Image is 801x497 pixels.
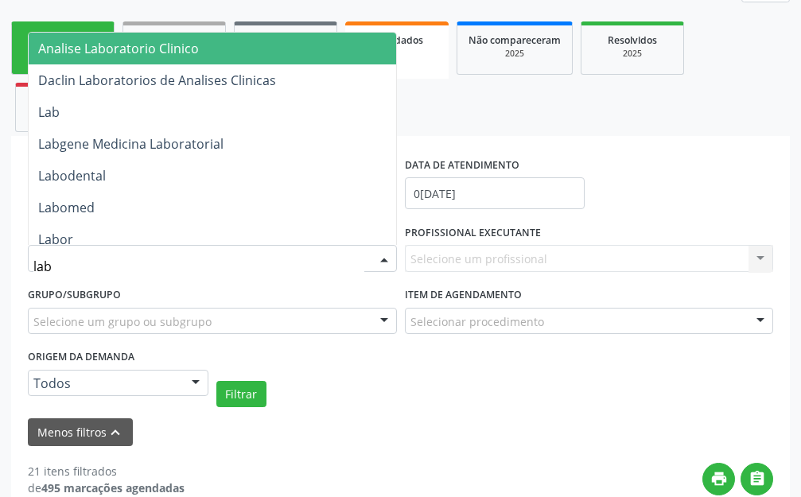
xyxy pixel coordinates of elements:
span: Labgene Medicina Laboratorial [38,135,224,153]
i: print [710,470,728,487]
span: Agendados [371,33,423,47]
button: print [702,463,735,495]
div: 2025 [593,48,672,60]
input: Selecione uma unidade [33,250,364,282]
span: Selecione um grupo ou subgrupo [33,313,212,330]
span: Labomed [38,199,95,216]
label: PROFISSIONAL EXECUTANTE [405,220,541,245]
button:  [741,463,773,495]
span: Lab [38,103,60,121]
label: Grupo/Subgrupo [28,283,121,308]
span: Analise Laboratorio Clinico [38,40,199,57]
span: Daclin Laboratorios de Analises Clinicas [38,72,276,89]
span: Labor [38,231,73,248]
input: Selecione um intervalo [405,177,585,209]
span: Todos [33,375,176,391]
i:  [749,470,766,487]
div: 21 itens filtrados [28,463,185,480]
span: Selecionar procedimento [410,313,544,330]
button: Filtrar [216,381,266,408]
div: Nova marcação [23,52,103,64]
strong: 495 marcações agendadas [41,480,185,495]
button: Menos filtroskeyboard_arrow_up [28,418,133,446]
label: Item de agendamento [405,283,522,308]
div: 2025 [469,48,561,60]
div: 2025 [27,109,107,121]
span: Resolvidos [608,33,657,47]
label: Origem da demanda [28,345,134,370]
div: de [28,480,185,496]
span: Labodental [38,167,106,184]
label: DATA DE ATENDIMENTO [405,153,519,177]
span: Não compareceram [469,33,561,47]
i: keyboard_arrow_up [107,424,124,441]
div: person_add [54,31,72,49]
